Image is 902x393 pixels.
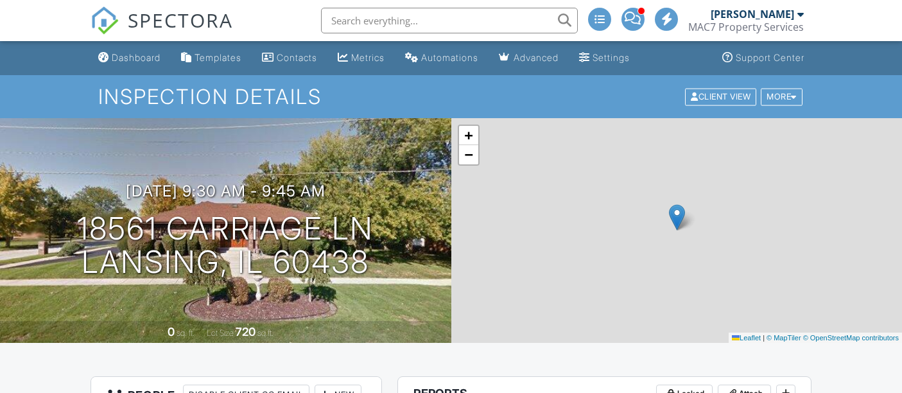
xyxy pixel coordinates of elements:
[459,145,478,164] a: Zoom out
[195,52,241,63] div: Templates
[464,127,473,143] span: +
[574,46,635,70] a: Settings
[464,146,473,162] span: −
[112,52,160,63] div: Dashboard
[207,328,234,338] span: Lot Size
[351,52,385,63] div: Metrics
[177,328,195,338] span: sq. ft.
[685,88,756,105] div: Client View
[514,52,559,63] div: Advanced
[767,334,801,342] a: © MapTiler
[77,212,374,280] h1: 18561 Carriage Ln Lansing, IL 60438
[688,21,804,33] div: MAC7 Property Services
[736,52,804,63] div: Support Center
[277,52,317,63] div: Contacts
[494,46,564,70] a: Advanced
[257,46,322,70] a: Contacts
[168,325,175,338] div: 0
[400,46,483,70] a: Automations (Advanced)
[93,46,166,70] a: Dashboard
[421,52,478,63] div: Automations
[321,8,578,33] input: Search everything...
[711,8,794,21] div: [PERSON_NAME]
[126,182,325,200] h3: [DATE] 9:30 am - 9:45 am
[803,334,899,342] a: © OpenStreetMap contributors
[763,334,765,342] span: |
[128,6,233,33] span: SPECTORA
[459,126,478,145] a: Zoom in
[91,17,233,44] a: SPECTORA
[669,204,685,231] img: Marker
[717,46,810,70] a: Support Center
[333,46,390,70] a: Metrics
[684,91,759,101] a: Client View
[98,85,803,108] h1: Inspection Details
[732,334,761,342] a: Leaflet
[257,328,273,338] span: sq.ft.
[91,6,119,35] img: The Best Home Inspection Software - Spectora
[236,325,256,338] div: 720
[593,52,630,63] div: Settings
[761,88,802,105] div: More
[176,46,247,70] a: Templates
